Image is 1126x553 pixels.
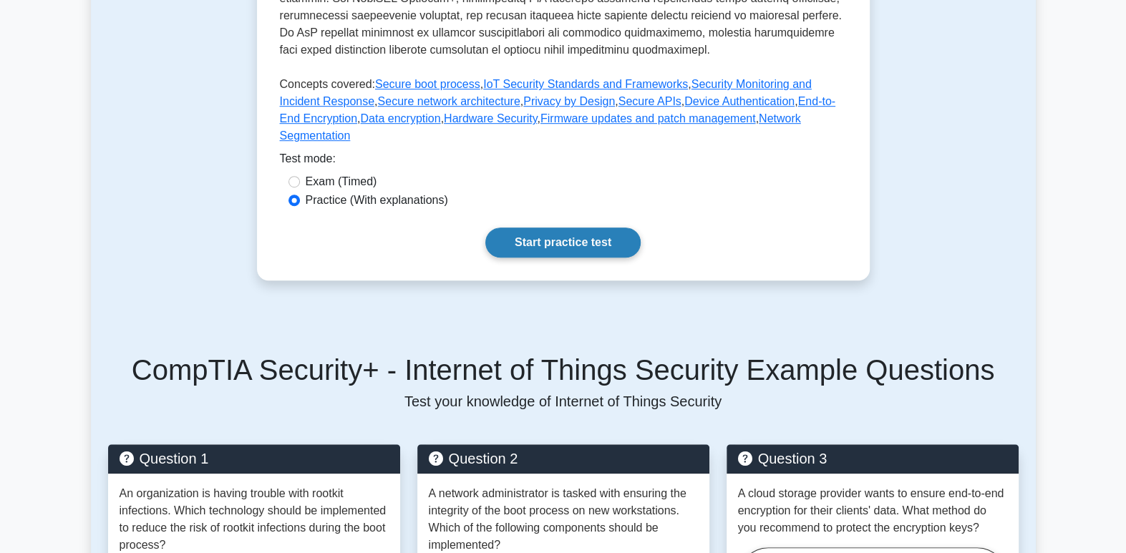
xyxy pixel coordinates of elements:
h5: CompTIA Security+ - Internet of Things Security Example Questions [108,353,1019,387]
a: Secure network architecture [377,95,520,107]
a: Start practice test [485,227,641,258]
a: IoT Security Standards and Frameworks [483,78,688,90]
a: Secure boot process [375,78,480,90]
p: Concepts covered: , , , , , , , , , , , [280,76,847,150]
a: Hardware Security [444,112,537,124]
a: Firmware updates and patch management [540,112,756,124]
h5: Question 3 [738,450,1007,467]
h5: Question 1 [120,450,389,467]
p: Test your knowledge of Internet of Things Security [108,393,1019,410]
label: Exam (Timed) [306,173,377,190]
a: Data encryption [360,112,440,124]
h5: Question 2 [429,450,698,467]
p: A cloud storage provider wants to ensure end-to-end encryption for their clients' data. What meth... [738,485,1007,537]
div: Test mode: [280,150,847,173]
a: Device Authentication [684,95,795,107]
label: Practice (With explanations) [306,192,448,209]
a: Privacy by Design [523,95,615,107]
a: Secure APIs [618,95,681,107]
